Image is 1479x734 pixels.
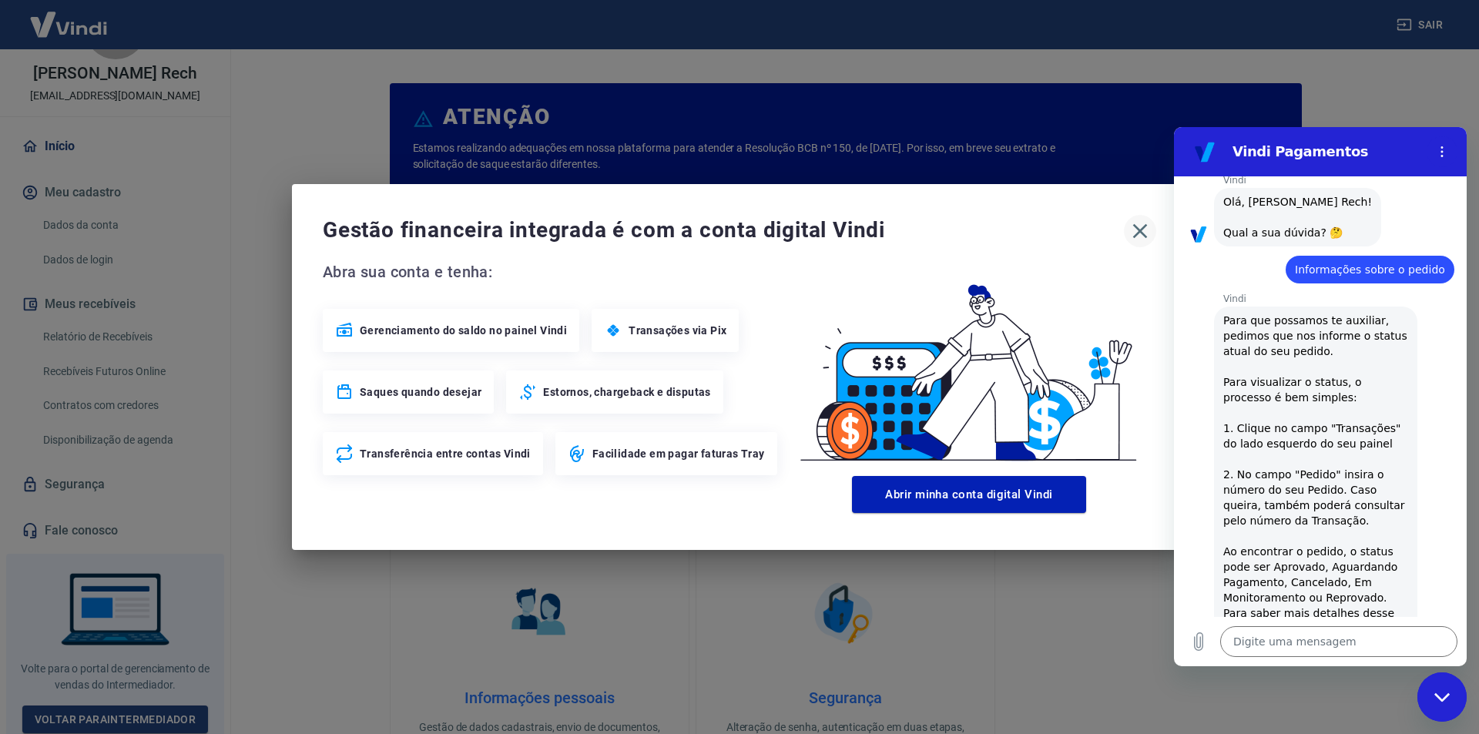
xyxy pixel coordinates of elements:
span: Estornos, chargeback e disputas [543,384,710,400]
span: Gerenciamento do saldo no painel Vindi [360,323,567,338]
iframe: Botão para abrir a janela de mensagens, conversa em andamento [1417,672,1467,722]
img: Good Billing [782,260,1156,470]
button: Abrir minha conta digital Vindi [852,476,1086,513]
span: Saques quando desejar [360,384,481,400]
span: Transações via Pix [629,323,726,338]
span: Abra sua conta e tenha: [323,260,782,284]
iframe: Janela de mensagens [1174,127,1467,666]
span: Gestão financeira integrada é com a conta digital Vindi [323,215,1124,246]
span: Facilidade em pagar faturas Tray [592,446,765,461]
span: Transferência entre contas Vindi [360,446,531,461]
